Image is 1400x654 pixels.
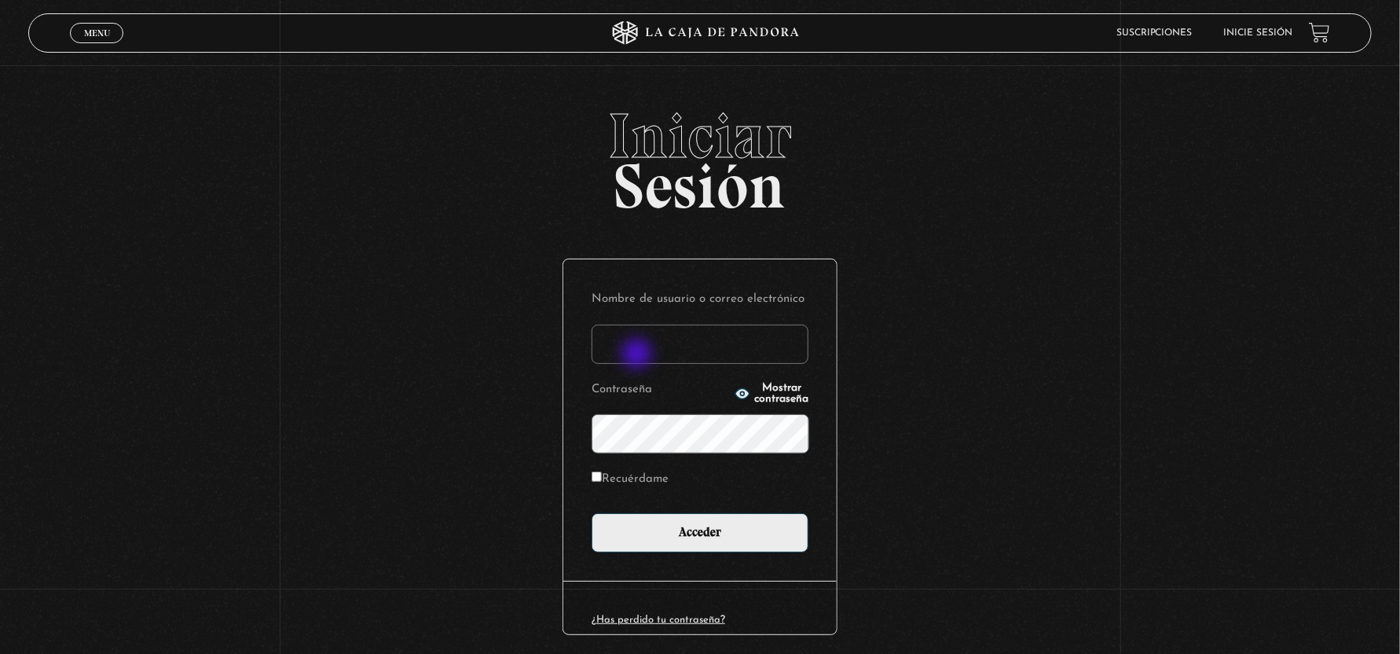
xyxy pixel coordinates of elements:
input: Recuérdame [592,472,602,482]
a: ¿Has perdido tu contraseña? [592,615,725,625]
span: Menu [84,28,110,38]
span: Iniciar [28,105,1373,167]
a: Suscripciones [1116,28,1193,38]
input: Acceder [592,513,808,553]
h2: Sesión [28,105,1373,205]
span: Cerrar [79,41,115,52]
label: Contraseña [592,378,730,402]
label: Nombre de usuario o correo electrónico [592,288,808,312]
button: Mostrar contraseña [735,383,809,405]
a: View your shopping cart [1309,22,1330,43]
label: Recuérdame [592,468,669,492]
span: Mostrar contraseña [755,383,809,405]
a: Inicie sesión [1224,28,1293,38]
